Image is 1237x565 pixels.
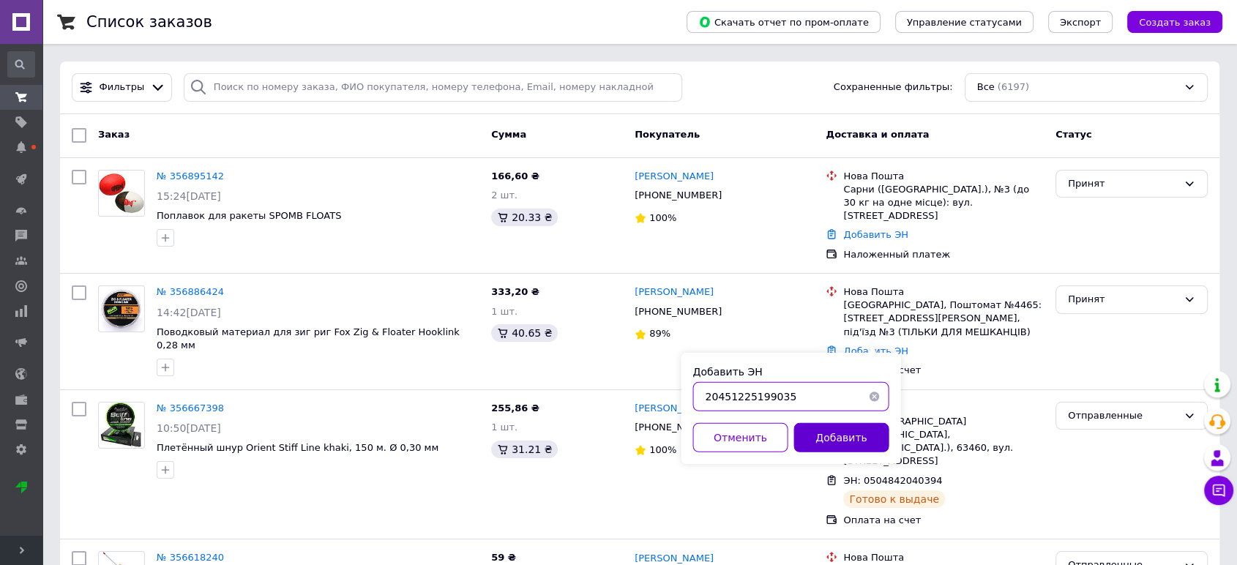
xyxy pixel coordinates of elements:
div: Оплата на счет [843,514,1044,527]
span: Создать заказ [1139,17,1211,28]
span: Все [977,81,995,94]
span: Статус [1055,129,1092,140]
img: Фото товару [99,171,144,216]
span: [PHONE_NUMBER] [635,190,722,201]
a: [PERSON_NAME] [635,170,714,184]
a: [PERSON_NAME] [635,285,714,299]
img: Фото товару [100,286,143,332]
span: 15:24[DATE] [157,190,221,202]
span: 1 шт. [491,306,517,317]
span: Экспорт [1060,17,1101,28]
label: Добавить ЭН [692,366,762,378]
div: [GEOGRAPHIC_DATA], Поштомат №4465: [STREET_ADDRESS][PERSON_NAME], під'їзд №3 (ТІЛЬКИ ДЛЯ МЕШКАНЦІВ) [843,299,1044,339]
button: Экспорт [1048,11,1113,33]
a: № 356895142 [157,171,224,182]
span: 10:50[DATE] [157,422,221,434]
div: Принят [1068,176,1178,192]
div: Сарни ([GEOGRAPHIC_DATA].), №3 (до 30 кг на одне місце): вул. [STREET_ADDRESS] [843,183,1044,223]
span: Сумма [491,129,526,140]
div: Принят [1068,292,1178,307]
a: Поплавок для ракеты SPOMB FLOATS [157,210,341,221]
button: Очистить [859,382,889,411]
a: Создать заказ [1113,16,1222,27]
a: Фото товару [98,170,145,217]
button: Создать заказ [1127,11,1222,33]
span: (6197) [998,81,1029,92]
div: Укрпошта [843,402,1044,415]
a: № 356618240 [157,552,224,563]
div: Готово к выдаче [843,490,944,508]
div: 31.21 ₴ [491,441,558,458]
div: 40.65 ₴ [491,324,558,342]
span: [PHONE_NUMBER] [635,422,722,433]
span: 333,20 ₴ [491,286,539,297]
span: 59 ₴ [491,552,516,563]
span: 100% [649,212,676,223]
span: ЭН: 0504842040394 [843,475,942,486]
img: Фото товару [100,403,143,448]
span: Сохраненные фильтры: [834,81,953,94]
span: 89% [649,328,670,339]
button: Управление статусами [895,11,1034,33]
a: Фото товару [98,285,145,332]
span: 100% [649,444,676,455]
a: Фото товару [98,402,145,449]
a: Плетённый шнур Orient Stiff Line khaki, 150 м. Ø 0,30 мм [157,442,438,453]
span: Фильтры [100,81,145,94]
a: № 356886424 [157,286,224,297]
div: Наложенный платеж [843,248,1044,261]
div: Нова Пошта [843,170,1044,183]
span: Управление статусами [907,17,1022,28]
span: 2 шт. [491,190,517,201]
button: Скачать отчет по пром-оплате [687,11,881,33]
div: Нова Пошта [843,551,1044,564]
div: пгт. [GEOGRAPHIC_DATA] ([GEOGRAPHIC_DATA], [GEOGRAPHIC_DATA].), 63460, вул. [STREET_ADDRESS] [843,415,1044,468]
a: Поводковый материал для зиг риг Fox Zig & Floater Hooklink 0,28 мм [157,326,460,351]
a: № 356667398 [157,403,224,414]
a: Добавить ЭН [843,345,908,356]
a: Добавить ЭН [843,229,908,240]
span: Доставка и оплата [826,129,929,140]
span: 1 шт. [491,422,517,433]
div: Отправленные [1068,408,1178,424]
button: Чат с покупателем [1204,476,1233,505]
span: Заказ [98,129,130,140]
div: Оплата на счет [843,364,1044,377]
span: Скачать отчет по пром-оплате [698,15,869,29]
a: [PERSON_NAME] [635,402,714,416]
div: Нова Пошта [843,285,1044,299]
button: Отменить [692,423,788,452]
input: Поиск по номеру заказа, ФИО покупателя, номеру телефона, Email, номеру накладной [184,73,682,102]
span: [PHONE_NUMBER] [635,306,722,317]
button: Добавить [793,423,889,452]
span: 14:42[DATE] [157,307,221,318]
span: 255,86 ₴ [491,403,539,414]
div: 20.33 ₴ [491,209,558,226]
span: Покупатель [635,129,700,140]
span: 166,60 ₴ [491,171,539,182]
h1: Список заказов [86,13,212,31]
